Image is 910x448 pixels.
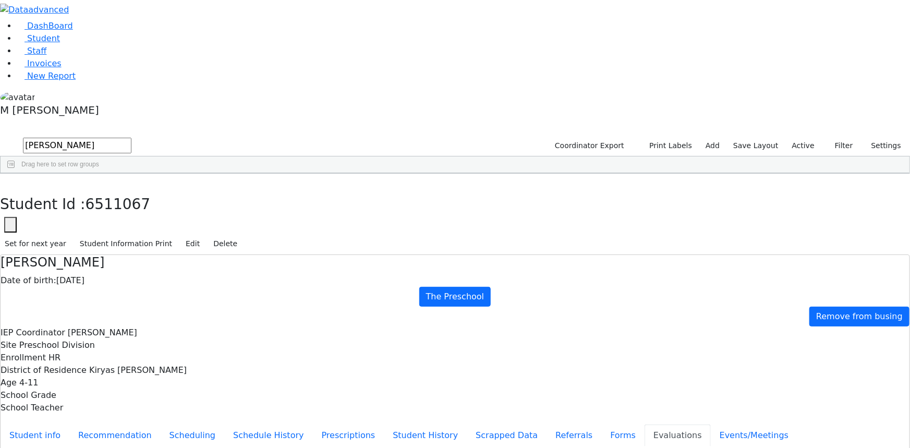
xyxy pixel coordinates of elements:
button: Coordinator Export [548,138,629,154]
span: Drag here to set row groups [21,161,99,168]
button: Evaluations [645,425,711,446]
a: Staff [17,46,46,56]
button: Schedule History [224,425,313,446]
a: Student [17,33,60,43]
a: New Report [17,71,76,81]
button: Forms [601,425,645,446]
button: Prescriptions [313,425,384,446]
span: 6511067 [86,196,151,213]
span: Invoices [27,58,62,68]
label: School Grade [1,389,56,402]
h4: [PERSON_NAME] [1,255,909,270]
a: Remove from busing [809,307,909,326]
label: District of Residence [1,364,87,377]
a: The Preschool [419,287,491,307]
button: Recommendation [69,425,161,446]
label: Date of birth: [1,274,56,287]
button: Save Layout [729,138,783,154]
a: Invoices [17,58,62,68]
button: Edit [181,236,204,252]
span: Kiryas [PERSON_NAME] [89,365,187,375]
button: Events/Meetings [711,425,797,446]
button: Student Information Print [75,236,177,252]
label: Age [1,377,17,389]
button: Filter [821,138,858,154]
button: Student info [1,425,69,446]
a: DashBoard [17,21,73,31]
span: Preschool Division [19,340,95,350]
button: Scrapped Data [467,425,547,446]
label: IEP Coordinator [1,326,65,339]
span: New Report [27,71,76,81]
button: Delete [209,236,242,252]
button: Student History [384,425,467,446]
label: Active [787,138,819,154]
input: Search [23,138,131,153]
button: Referrals [547,425,601,446]
label: Site [1,339,17,352]
button: Scheduling [161,425,224,446]
button: Print Labels [637,138,697,154]
label: Enrollment [1,352,46,364]
label: School Teacher [1,402,63,414]
a: Add [701,138,724,154]
button: Settings [858,138,906,154]
span: Staff [27,46,46,56]
span: 4-11 [19,378,38,388]
span: DashBoard [27,21,73,31]
span: Remove from busing [816,311,903,321]
span: HR [48,353,60,362]
span: Student [27,33,60,43]
span: [PERSON_NAME] [68,328,137,337]
div: [DATE] [1,274,909,287]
